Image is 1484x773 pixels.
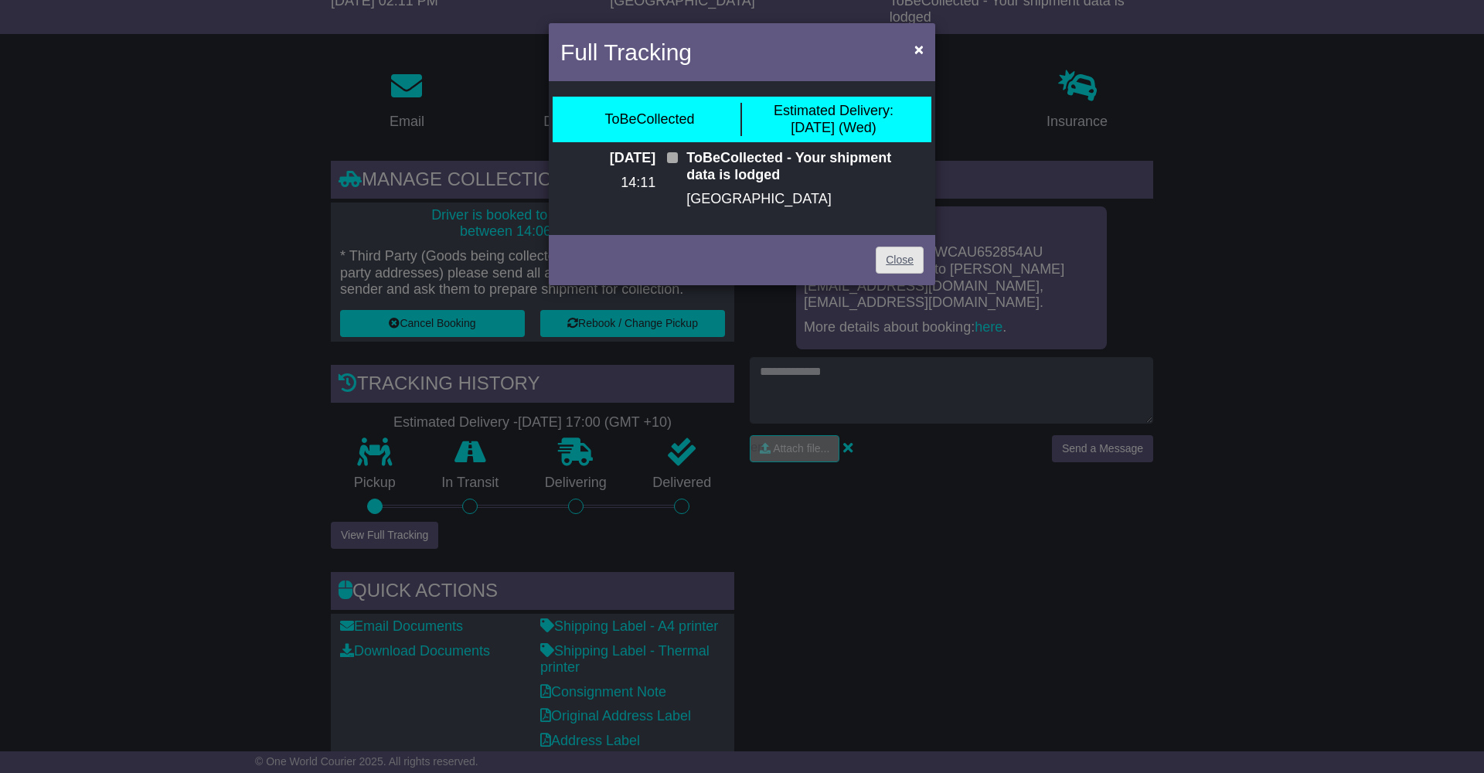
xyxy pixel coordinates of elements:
[560,150,655,167] p: [DATE]
[686,191,924,208] p: [GEOGRAPHIC_DATA]
[914,40,924,58] span: ×
[907,33,931,65] button: Close
[774,103,893,118] span: Estimated Delivery:
[686,150,924,183] p: ToBeCollected - Your shipment data is lodged
[560,175,655,192] p: 14:11
[774,103,893,136] div: [DATE] (Wed)
[876,247,924,274] a: Close
[560,35,692,70] h4: Full Tracking
[604,111,694,128] div: ToBeCollected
